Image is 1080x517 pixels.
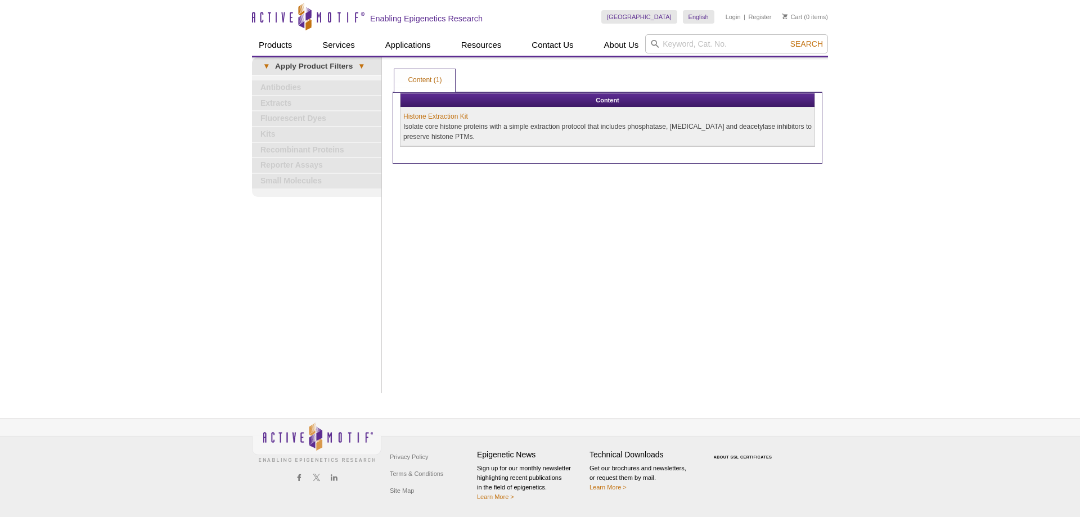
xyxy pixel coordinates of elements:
a: Register [748,13,771,21]
a: Learn More > [589,484,627,491]
span: Search [790,39,823,48]
a: Cart [782,13,802,21]
a: Content (1) [394,69,455,92]
a: Extracts [252,96,381,111]
h4: Epigenetic News [477,450,584,460]
input: Keyword, Cat. No. [645,34,828,53]
span: ▾ [353,61,370,71]
a: Terms & Conditions [387,465,446,482]
a: About Us [597,34,646,56]
a: Services [316,34,362,56]
a: Contact Us [525,34,580,56]
th: Content [400,93,814,107]
a: ▾Apply Product Filters▾ [252,57,381,75]
a: [GEOGRAPHIC_DATA] [601,10,677,24]
a: Recombinant Proteins [252,143,381,158]
a: Fluorescent Dyes [252,111,381,126]
a: ABOUT SSL CERTIFICATES [714,455,772,459]
p: Sign up for our monthly newsletter highlighting recent publications in the field of epigenetics. [477,464,584,502]
a: Histone Extraction Kit [403,111,468,122]
a: Site Map [387,482,417,499]
a: Login [726,13,741,21]
button: Search [787,39,826,49]
a: Privacy Policy [387,448,431,465]
a: Kits [252,127,381,142]
a: Products [252,34,299,56]
p: Get our brochures and newsletters, or request them by mail. [589,464,696,492]
h2: Enabling Epigenetics Research [370,14,483,24]
a: Applications [379,34,438,56]
table: Click to Verify - This site chose Symantec SSL for secure e-commerce and confidential communicati... [702,439,786,464]
a: Learn More > [477,493,514,500]
li: (0 items) [782,10,828,24]
span: ▾ [258,61,275,71]
a: Small Molecules [252,174,381,188]
td: Isolate core histone proteins with a simple extraction protocol that includes phosphatase, [MEDIC... [400,107,814,146]
a: Reporter Assays [252,158,381,173]
li: | [744,10,745,24]
img: Your Cart [782,14,787,19]
a: Antibodies [252,80,381,95]
h4: Technical Downloads [589,450,696,460]
a: English [683,10,714,24]
img: Active Motif, [252,419,381,465]
a: Resources [454,34,508,56]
